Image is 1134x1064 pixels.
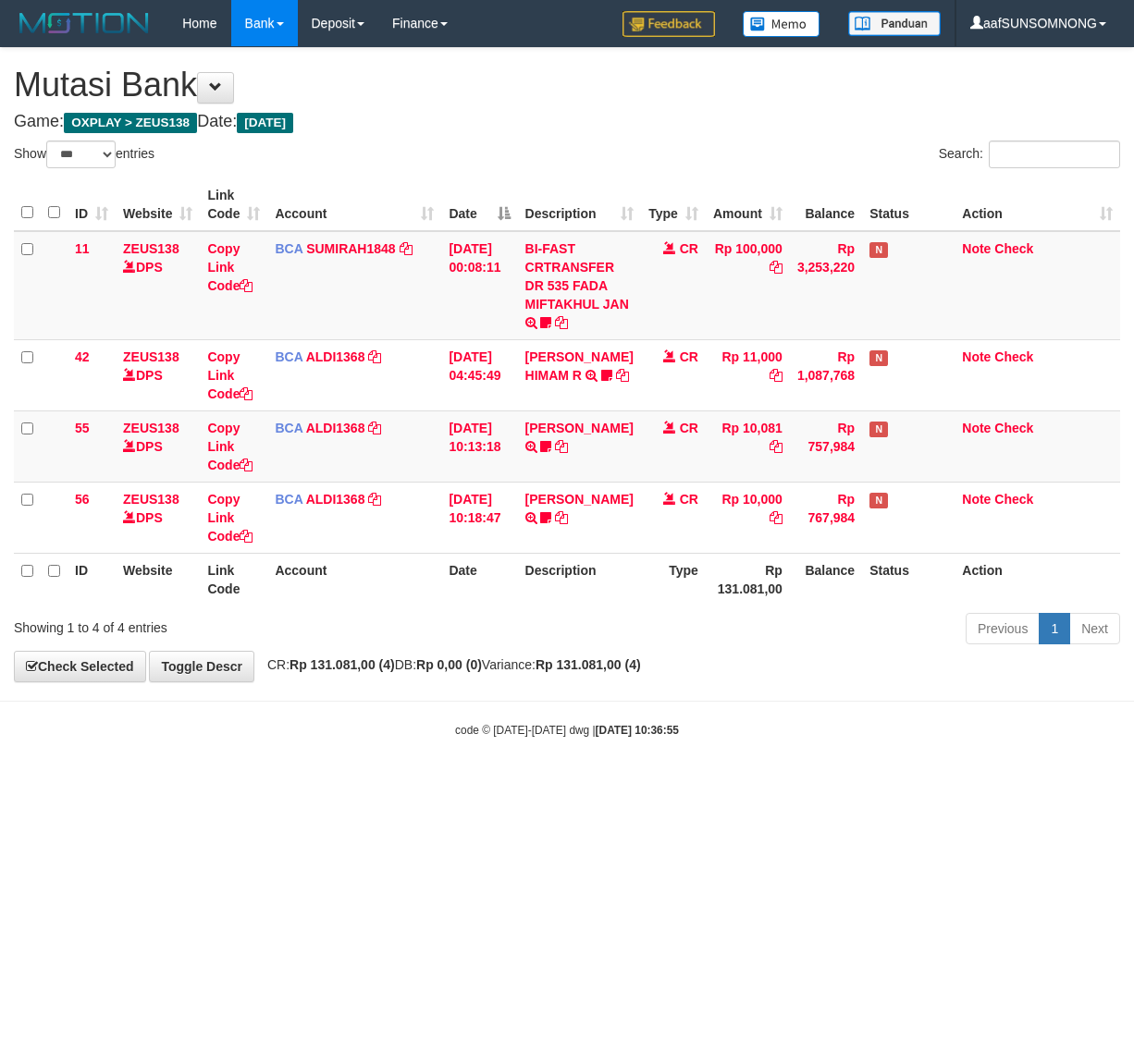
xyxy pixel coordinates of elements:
[258,657,641,672] span: CR: DB: Variance:
[1039,613,1070,644] a: 1
[962,421,991,435] a: Note
[536,657,641,672] strong: Rp 131.081,00 (4)
[116,339,200,410] td: DPS
[275,492,302,507] span: BCA
[1069,613,1120,644] a: Next
[14,141,154,168] label: Show entries
[962,349,991,364] a: Note
[14,113,1120,131] h4: Game: Date:
[555,315,568,330] a: Copy BI-FAST CRTRANSFER DR 535 FADA MIFTAKHUL JAN to clipboard
[994,349,1033,364] a: Check
[770,260,783,275] a: Copy Rp 100,000 to clipboard
[416,657,482,672] strong: Rp 0,00 (0)
[207,349,253,401] a: Copy Link Code
[123,492,179,507] a: ZEUS138
[848,11,941,36] img: panduan.png
[14,9,154,37] img: MOTION_logo.png
[75,349,90,364] span: 42
[75,492,90,507] span: 56
[743,11,820,37] img: Button%20Memo.svg
[790,178,862,231] th: Balance
[790,553,862,605] th: Balance
[123,349,179,364] a: ZEUS138
[616,368,629,383] a: Copy ALVA HIMAM R to clipboard
[207,421,253,472] a: Copy Link Code
[525,421,634,435] a: [PERSON_NAME]
[555,439,568,454] a: Copy FERLANDA EFRILIDIT to clipboard
[441,482,517,553] td: [DATE] 10:18:47
[306,349,365,364] a: ALDI1368
[680,349,698,364] span: CR
[116,178,200,231] th: Website: activate to sort column ascending
[68,178,116,231] th: ID: activate to sort column ascending
[441,178,517,231] th: Date: activate to sort column descending
[962,492,991,507] a: Note
[116,482,200,553] td: DPS
[306,492,365,507] a: ALDI1368
[441,231,517,340] td: [DATE] 00:08:11
[869,493,888,508] span: Has Note
[64,113,197,133] span: OXPLAY > ZEUS138
[116,553,200,605] th: Website
[518,231,641,340] td: BI-FAST CRTRANSFER DR 535 FADA MIFTAKHUL JAN
[116,410,200,482] td: DPS
[706,231,790,340] td: Rp 100,000
[525,492,634,507] a: [PERSON_NAME]
[149,651,254,682] a: Toggle Descr
[200,178,267,231] th: Link Code: activate to sort column ascending
[441,410,517,482] td: [DATE] 10:13:18
[706,482,790,553] td: Rp 10,000
[869,242,888,258] span: Has Note
[939,141,1120,168] label: Search:
[267,553,441,605] th: Account
[306,421,365,435] a: ALDI1368
[706,339,790,410] td: Rp 11,000
[368,421,381,435] a: Copy ALDI1368 to clipboard
[770,439,783,454] a: Copy Rp 10,081 to clipboard
[441,339,517,410] td: [DATE] 04:45:49
[368,349,381,364] a: Copy ALDI1368 to clipboard
[46,141,116,168] select: Showentries
[275,421,302,435] span: BCA
[994,492,1033,507] a: Check
[75,241,90,256] span: 11
[622,11,715,37] img: Feedback.jpg
[441,553,517,605] th: Date
[790,482,862,553] td: Rp 767,984
[400,241,413,256] a: Copy SUMIRAH1848 to clipboard
[68,553,116,605] th: ID
[14,651,146,682] a: Check Selected
[955,553,1120,605] th: Action
[862,553,955,605] th: Status
[123,241,179,256] a: ZEUS138
[368,492,381,507] a: Copy ALDI1368 to clipboard
[706,553,790,605] th: Rp 131.081,00
[455,724,679,737] small: code © [DATE]-[DATE] dwg |
[790,410,862,482] td: Rp 757,984
[596,724,679,737] strong: [DATE] 10:36:55
[290,657,395,672] strong: Rp 131.081,00 (4)
[116,231,200,340] td: DPS
[770,368,783,383] a: Copy Rp 11,000 to clipboard
[518,553,641,605] th: Description
[14,67,1120,104] h1: Mutasi Bank
[994,241,1033,256] a: Check
[869,350,888,366] span: Has Note
[207,492,253,544] a: Copy Link Code
[680,241,698,256] span: CR
[123,421,179,435] a: ZEUS138
[790,339,862,410] td: Rp 1,087,768
[680,492,698,507] span: CR
[267,178,441,231] th: Account: activate to sort column ascending
[207,241,253,293] a: Copy Link Code
[994,421,1033,435] a: Check
[306,241,395,256] a: SUMIRAH1848
[869,422,888,437] span: Has Note
[770,510,783,525] a: Copy Rp 10,000 to clipboard
[275,349,302,364] span: BCA
[200,553,267,605] th: Link Code
[641,178,706,231] th: Type: activate to sort column ascending
[955,178,1120,231] th: Action: activate to sort column ascending
[966,613,1040,644] a: Previous
[989,141,1120,168] input: Search:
